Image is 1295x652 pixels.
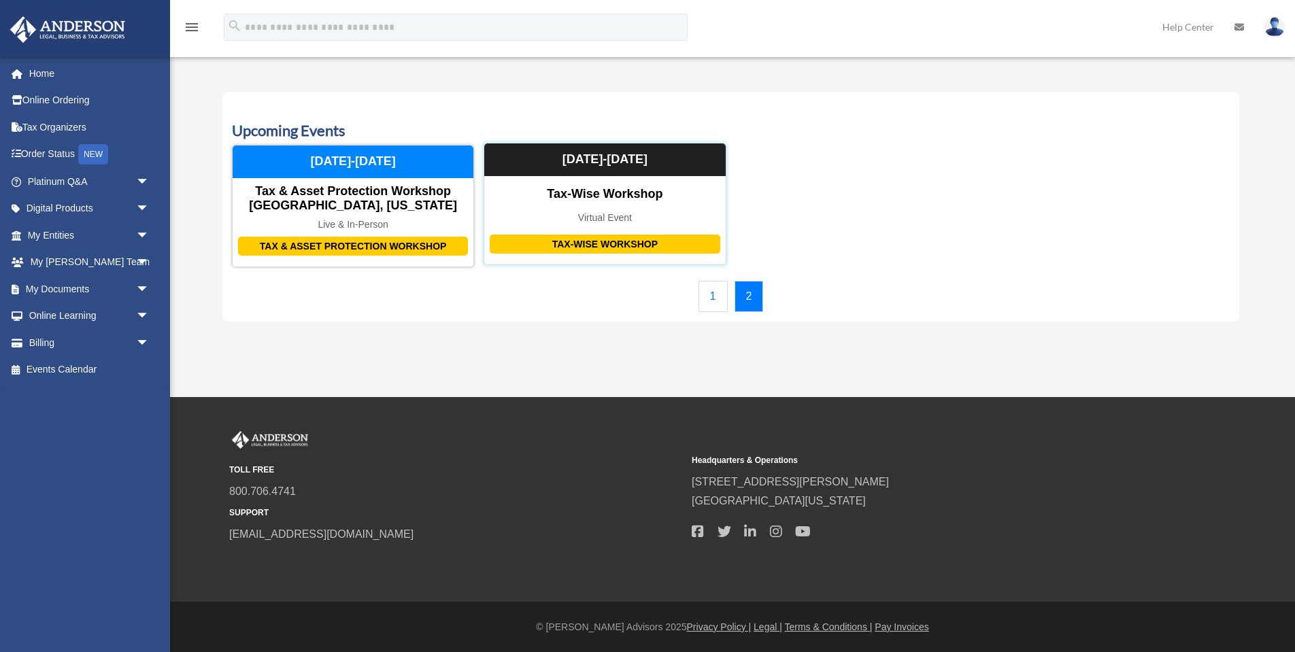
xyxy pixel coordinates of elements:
[692,453,1145,468] small: Headquarters & Operations
[136,168,163,196] span: arrow_drop_down
[10,114,170,141] a: Tax Organizers
[136,275,163,303] span: arrow_drop_down
[232,145,474,267] a: Tax & Asset Protection Workshop Tax & Asset Protection Workshop [GEOGRAPHIC_DATA], [US_STATE] Liv...
[10,195,170,222] a: Digital Productsarrow_drop_down
[229,485,296,497] a: 800.706.4741
[484,212,725,224] div: Virtual Event
[10,141,170,169] a: Order StatusNEW
[229,506,682,520] small: SUPPORT
[10,303,170,330] a: Online Learningarrow_drop_down
[10,87,170,114] a: Online Ordering
[754,621,782,632] a: Legal |
[785,621,873,632] a: Terms & Conditions |
[229,463,682,477] small: TOLL FREE
[184,19,200,35] i: menu
[238,237,468,256] div: Tax & Asset Protection Workshop
[10,275,170,303] a: My Documentsarrow_drop_down
[227,18,242,33] i: search
[136,195,163,223] span: arrow_drop_down
[10,249,170,276] a: My [PERSON_NAME] Teamarrow_drop_down
[136,329,163,357] span: arrow_drop_down
[232,120,1230,141] h3: Upcoming Events
[170,619,1295,636] div: © [PERSON_NAME] Advisors 2025
[136,303,163,330] span: arrow_drop_down
[10,222,170,249] a: My Entitiesarrow_drop_down
[136,222,163,250] span: arrow_drop_down
[229,431,311,449] img: Anderson Advisors Platinum Portal
[78,144,108,165] div: NEW
[1264,17,1285,37] img: User Pic
[692,495,866,507] a: [GEOGRAPHIC_DATA][US_STATE]
[484,187,725,202] div: Tax-Wise Workshop
[735,281,764,312] a: 2
[484,145,726,267] a: Tax-Wise Workshop Tax-Wise Workshop Virtual Event [DATE]-[DATE]
[10,168,170,195] a: Platinum Q&Aarrow_drop_down
[184,24,200,35] a: menu
[490,235,720,254] div: Tax-Wise Workshop
[136,249,163,277] span: arrow_drop_down
[699,281,728,312] a: 1
[10,356,163,383] a: Events Calendar
[692,476,889,487] a: [STREET_ADDRESS][PERSON_NAME]
[10,60,170,87] a: Home
[6,16,129,43] img: Anderson Advisors Platinum Portal
[484,143,725,176] div: [DATE]-[DATE]
[875,621,928,632] a: Pay Invoices
[233,145,473,178] div: [DATE]-[DATE]
[233,219,473,230] div: Live & In-Person
[10,329,170,356] a: Billingarrow_drop_down
[233,184,473,213] div: Tax & Asset Protection Workshop [GEOGRAPHIC_DATA], [US_STATE]
[687,621,752,632] a: Privacy Policy |
[229,528,414,540] a: [EMAIL_ADDRESS][DOMAIN_NAME]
